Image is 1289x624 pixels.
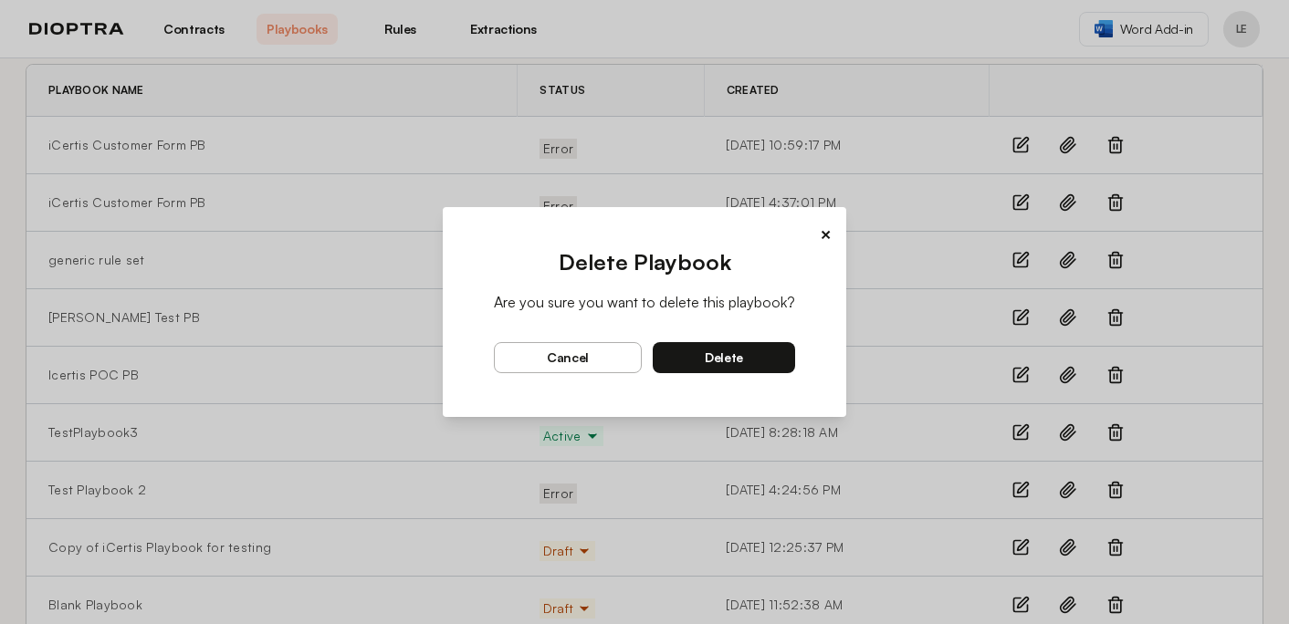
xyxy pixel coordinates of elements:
span: cancel [547,349,589,366]
span: delete [705,349,743,366]
h2: Delete Playbook [494,247,795,276]
button: × [820,222,832,247]
button: cancel [494,342,642,373]
button: delete [653,342,795,373]
p: Are you sure you want to delete this playbook? [494,291,795,313]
